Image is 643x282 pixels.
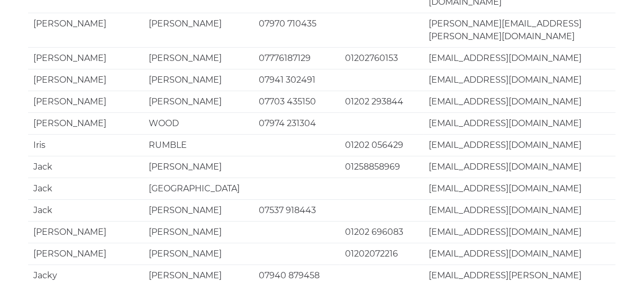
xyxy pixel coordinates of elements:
[423,156,615,178] td: [EMAIL_ADDRESS][DOMAIN_NAME]
[143,134,253,156] td: RUMBLE
[28,91,144,112] td: [PERSON_NAME]
[28,221,144,243] td: [PERSON_NAME]
[340,243,423,265] td: 01202072216
[28,47,144,69] td: [PERSON_NAME]
[143,178,253,199] td: [GEOGRAPHIC_DATA]
[143,69,253,91] td: [PERSON_NAME]
[253,91,340,112] td: 07703 435150
[423,47,615,69] td: [EMAIL_ADDRESS][DOMAIN_NAME]
[28,156,144,178] td: Jack
[28,178,144,199] td: Jack
[253,69,340,91] td: 07941 302491
[143,91,253,112] td: [PERSON_NAME]
[423,91,615,112] td: [EMAIL_ADDRESS][DOMAIN_NAME]
[423,69,615,91] td: [EMAIL_ADDRESS][DOMAIN_NAME]
[340,221,423,243] td: 01202 696083
[423,134,615,156] td: [EMAIL_ADDRESS][DOMAIN_NAME]
[143,156,253,178] td: [PERSON_NAME]
[340,134,423,156] td: 01202 056429
[423,178,615,199] td: [EMAIL_ADDRESS][DOMAIN_NAME]
[253,112,340,134] td: 07974 231304
[28,69,144,91] td: [PERSON_NAME]
[28,134,144,156] td: Iris
[423,221,615,243] td: [EMAIL_ADDRESS][DOMAIN_NAME]
[28,243,144,265] td: [PERSON_NAME]
[253,199,340,221] td: 07537 918443
[253,13,340,47] td: 07970 710435
[143,112,253,134] td: WOOD
[28,199,144,221] td: Jack
[143,243,253,265] td: [PERSON_NAME]
[143,199,253,221] td: [PERSON_NAME]
[340,47,423,69] td: 01202760153
[143,13,253,47] td: [PERSON_NAME]
[340,156,423,178] td: 01258858969
[423,13,615,47] td: [PERSON_NAME][EMAIL_ADDRESS][PERSON_NAME][DOMAIN_NAME]
[423,112,615,134] td: [EMAIL_ADDRESS][DOMAIN_NAME]
[143,47,253,69] td: [PERSON_NAME]
[423,199,615,221] td: [EMAIL_ADDRESS][DOMAIN_NAME]
[143,221,253,243] td: [PERSON_NAME]
[28,13,144,47] td: [PERSON_NAME]
[253,47,340,69] td: 07776187129
[423,243,615,265] td: [EMAIL_ADDRESS][DOMAIN_NAME]
[340,91,423,112] td: 01202 293844
[28,112,144,134] td: [PERSON_NAME]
